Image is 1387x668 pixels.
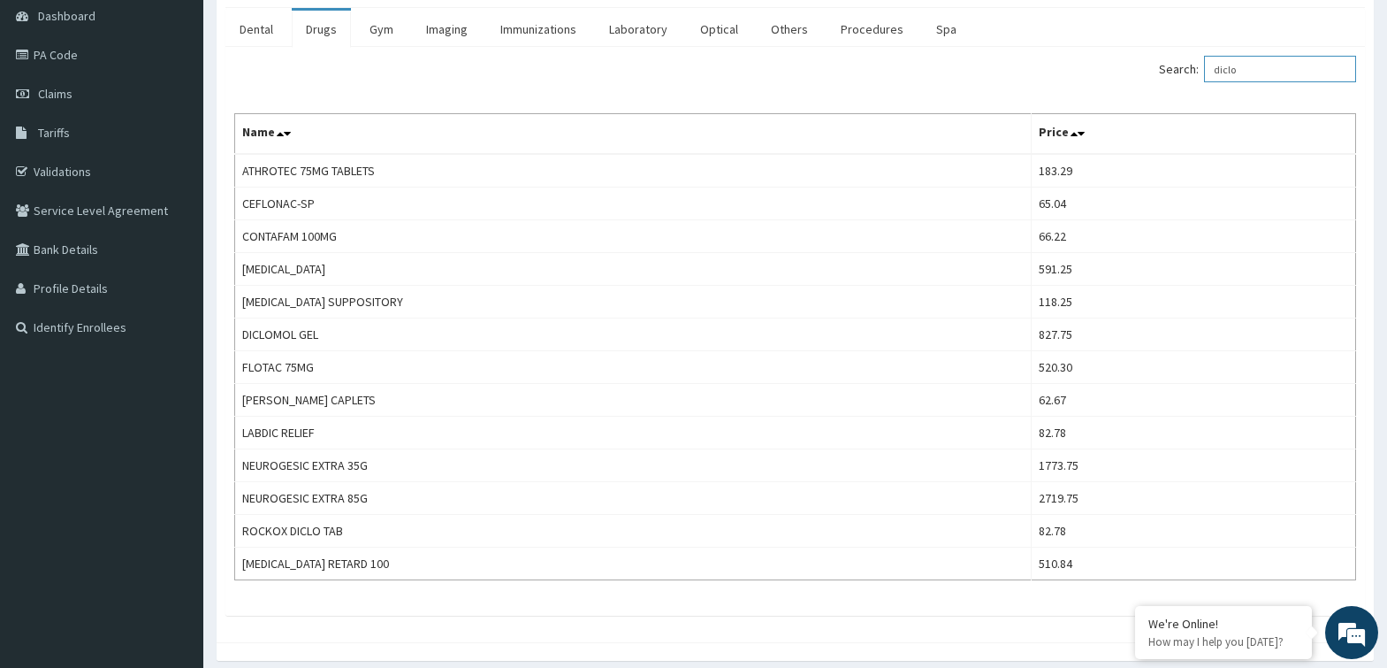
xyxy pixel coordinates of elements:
[1032,417,1356,449] td: 82.78
[235,286,1032,319] td: [MEDICAL_DATA] SUPPOSITORY
[1148,616,1299,632] div: We're Online!
[235,482,1032,515] td: NEUROGESIC EXTRA 85G
[355,11,408,48] a: Gym
[595,11,682,48] a: Laboratory
[1032,253,1356,286] td: 591.25
[38,125,70,141] span: Tariffs
[225,11,287,48] a: Dental
[292,11,351,48] a: Drugs
[1032,482,1356,515] td: 2719.75
[92,99,297,122] div: Chat with us now
[1032,319,1356,351] td: 827.75
[1032,114,1356,155] th: Price
[486,11,591,48] a: Immunizations
[1032,449,1356,482] td: 1773.75
[290,9,332,51] div: Minimize live chat window
[1159,56,1356,82] label: Search:
[1204,56,1356,82] input: Search:
[38,8,95,24] span: Dashboard
[686,11,752,48] a: Optical
[235,417,1032,449] td: LABDIC RELIEF
[235,515,1032,548] td: ROCKOX DICLO TAB
[1032,351,1356,384] td: 520.30
[757,11,822,48] a: Others
[235,548,1032,580] td: [MEDICAL_DATA] RETARD 100
[1032,154,1356,188] td: 183.29
[412,11,482,48] a: Imaging
[1032,384,1356,417] td: 62.67
[235,319,1032,351] td: DICLOMOL GEL
[1032,286,1356,319] td: 118.25
[235,114,1032,155] th: Name
[235,384,1032,417] td: [PERSON_NAME] CAPLETS
[1032,220,1356,253] td: 66.22
[1032,548,1356,580] td: 510.84
[9,483,337,545] textarea: Type your message and hit 'Enter'
[235,351,1032,384] td: FLOTAC 75MG
[1032,188,1356,220] td: 65.04
[922,11,971,48] a: Spa
[235,154,1032,188] td: ATHROTEC 75MG TABLETS
[38,86,72,102] span: Claims
[235,253,1032,286] td: [MEDICAL_DATA]
[235,449,1032,482] td: NEUROGESIC EXTRA 35G
[1032,515,1356,548] td: 82.78
[33,88,72,133] img: d_794563401_company_1708531726252_794563401
[235,188,1032,220] td: CEFLONAC-SP
[103,223,244,402] span: We're online!
[827,11,918,48] a: Procedures
[1148,634,1299,649] p: How may I help you today?
[235,220,1032,253] td: CONTAFAM 100MG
